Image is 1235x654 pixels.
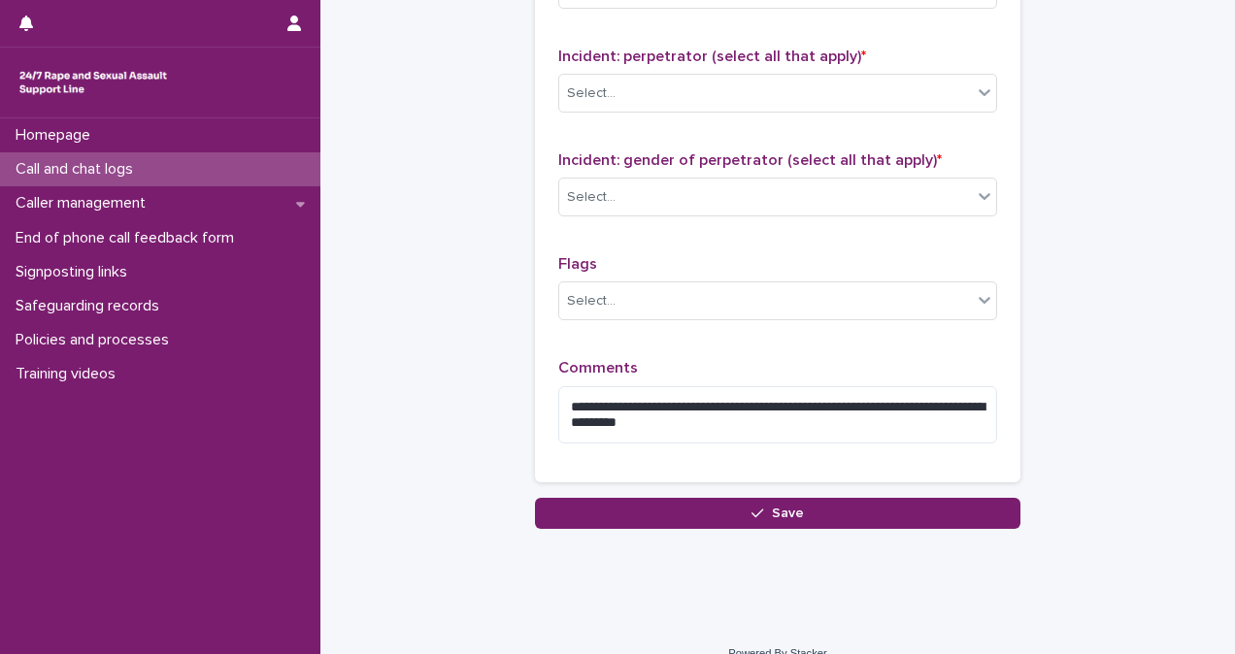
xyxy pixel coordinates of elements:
[16,63,171,102] img: rhQMoQhaT3yELyF149Cw
[567,187,616,208] div: Select...
[8,297,175,315] p: Safeguarding records
[772,507,804,520] span: Save
[558,152,942,168] span: Incident: gender of perpetrator (select all that apply)
[8,331,184,349] p: Policies and processes
[8,194,161,213] p: Caller management
[558,256,597,272] span: Flags
[8,126,106,145] p: Homepage
[558,360,638,376] span: Comments
[567,83,616,104] div: Select...
[8,229,250,247] p: End of phone call feedback form
[535,498,1020,529] button: Save
[8,365,131,383] p: Training videos
[8,263,143,281] p: Signposting links
[8,160,149,179] p: Call and chat logs
[567,291,616,311] div: Select...
[558,49,866,64] span: Incident: perpetrator (select all that apply)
